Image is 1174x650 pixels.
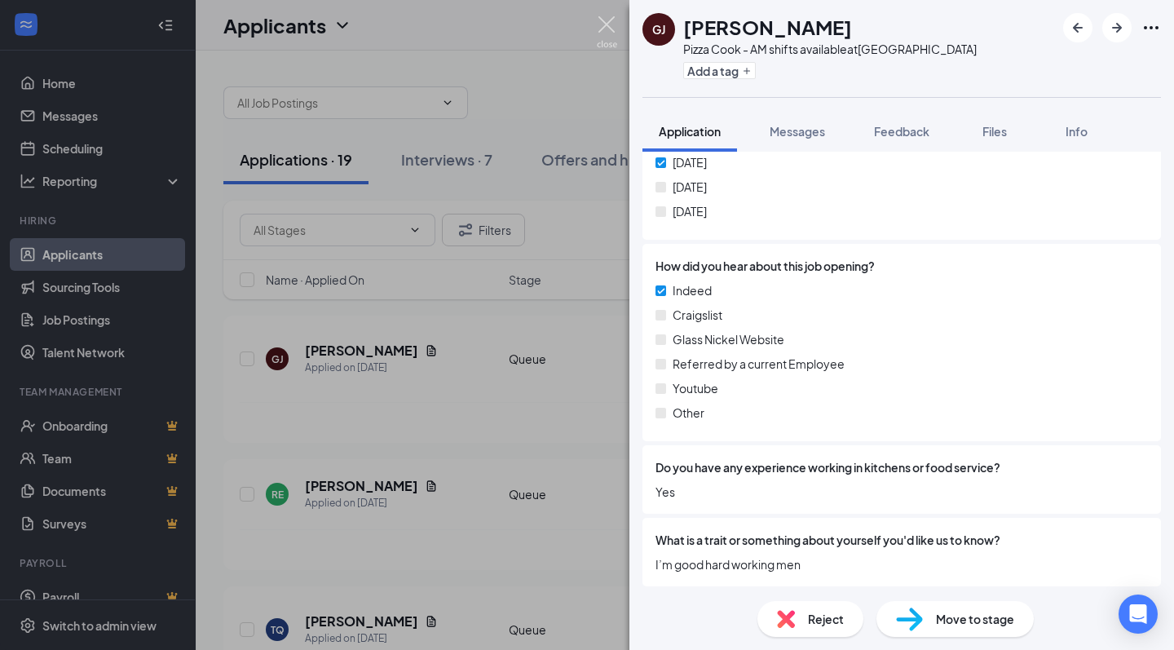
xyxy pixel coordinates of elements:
span: Referred by a current Employee [673,355,845,373]
span: Messages [770,124,825,139]
span: Move to stage [936,610,1014,628]
span: Application [659,124,721,139]
span: [DATE] [673,153,707,171]
span: Other [673,404,704,422]
span: Files [982,124,1007,139]
span: Yes [655,483,1148,501]
button: ArrowRight [1102,13,1132,42]
div: Pizza Cook - AM shifts available at [GEOGRAPHIC_DATA] [683,41,977,57]
span: Do you have any experience working in kitchens or food service? [655,458,1000,476]
svg: ArrowLeftNew [1068,18,1088,38]
span: Glass Nickel Website [673,330,784,348]
span: Craigslist [673,306,722,324]
span: What is a trait or something about yourself you'd like us to know? [655,531,1000,549]
div: Open Intercom Messenger [1119,595,1158,634]
h1: [PERSON_NAME] [683,13,852,41]
span: Indeed [673,281,712,299]
span: [DATE] [673,178,707,196]
svg: Ellipses [1141,18,1161,38]
span: Info [1066,124,1088,139]
div: GJ [652,21,665,38]
span: I’m good hard working men [655,555,1148,573]
span: How did you hear about this job opening? [655,257,875,275]
span: Reject [808,610,844,628]
svg: Plus [742,66,752,76]
span: Youtube [673,379,718,397]
button: PlusAdd a tag [683,62,756,79]
span: [DATE] [673,202,707,220]
span: Feedback [874,124,929,139]
button: ArrowLeftNew [1063,13,1092,42]
svg: ArrowRight [1107,18,1127,38]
